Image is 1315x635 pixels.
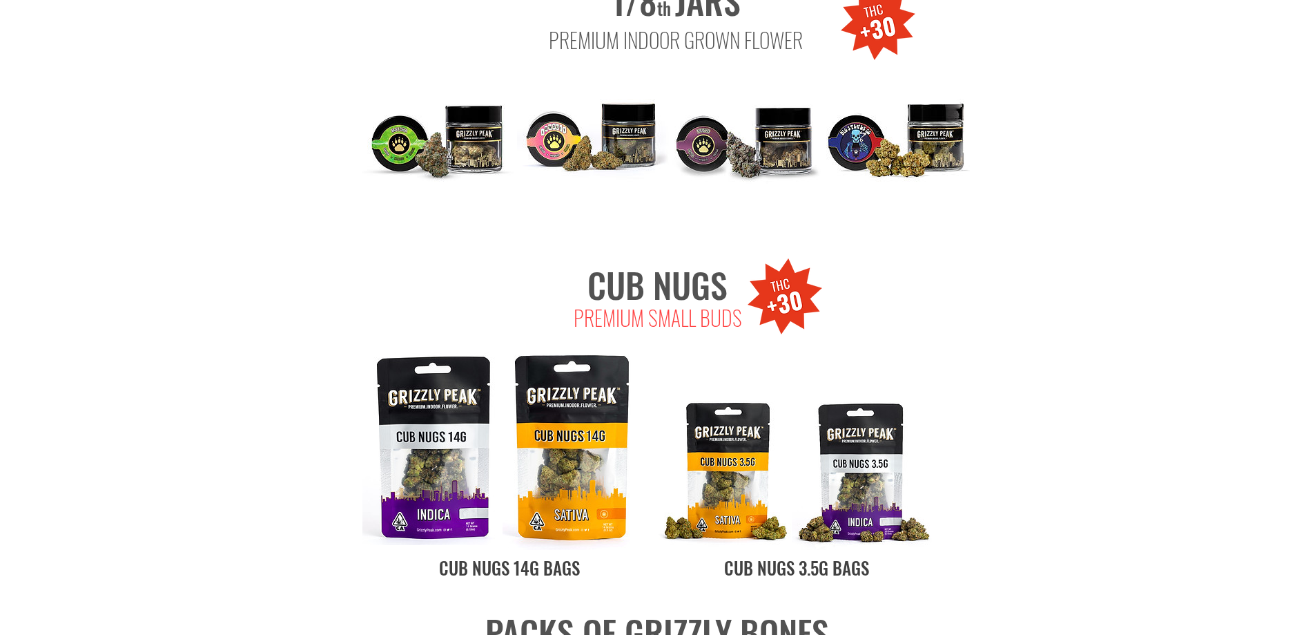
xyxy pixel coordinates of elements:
span: CUB NUGS 14G BAGS [439,555,580,580]
span: CUB NUGS [587,258,728,310]
img: Grizzly_Peak_Eighth Jar_Lawsuit.jpg [517,55,669,207]
img: Grizzly_Peak_Eighth Jar_Big Steve OG.jpg [821,55,973,207]
img: 14gram_indica_wht-1.jpg [362,341,512,545]
img: 092922-CUBNUG-INDICA.jpg [792,396,938,550]
span: CUB NUGS 3.5G BAGS [724,555,869,580]
img: 092922-CUBNUG-SATIVA.jpg [659,396,792,550]
img: thc-30.png [738,249,832,343]
span: PREMIUM SMALL BUDS [574,302,742,333]
span: PREMIUM INDOOR GROWN FLOWER [549,24,803,55]
img: Grizzly_Peak_Eighth Jar_Froyo.jpg [669,55,821,207]
img: Grizzly_Peak_Eighth Jar_Matcha.jpg [362,55,514,207]
img: 14gram_sativa_wht-1.jpg [503,343,645,550]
